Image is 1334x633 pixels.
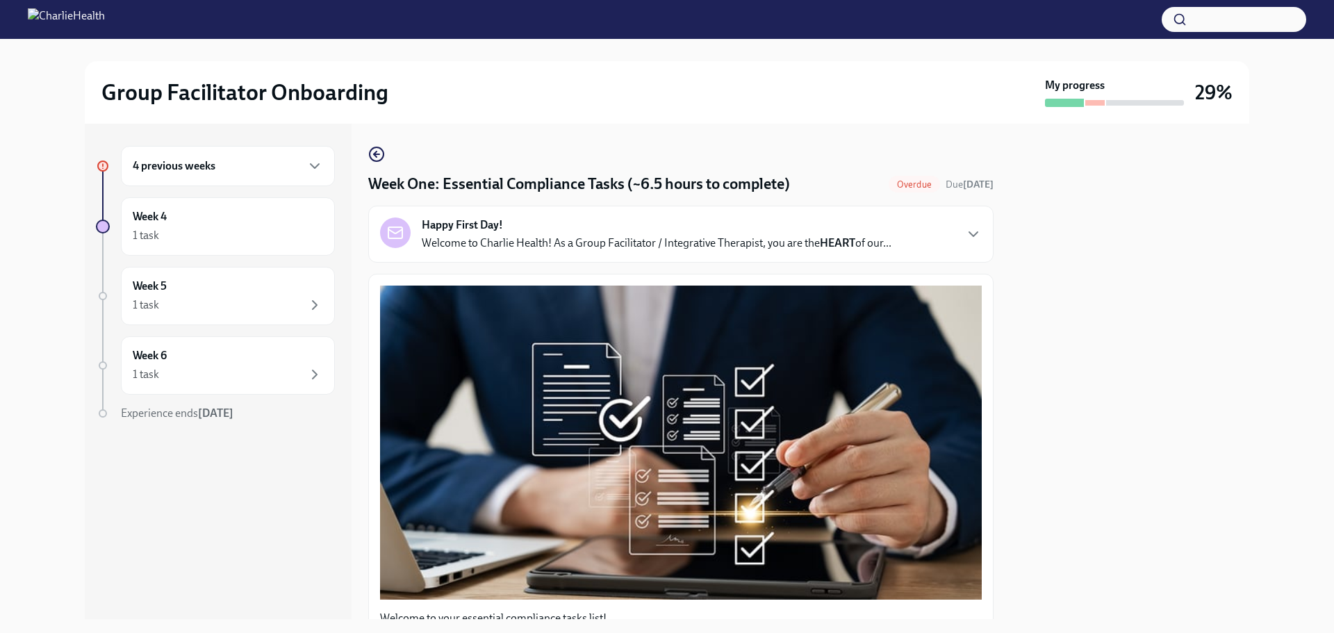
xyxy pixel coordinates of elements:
[422,236,891,251] p: Welcome to Charlie Health! As a Group Facilitator / Integrative Therapist, you are the of our...
[963,179,994,190] strong: [DATE]
[368,174,790,195] h4: Week One: Essential Compliance Tasks (~6.5 hours to complete)
[133,209,167,224] h6: Week 4
[101,79,388,106] h2: Group Facilitator Onboarding
[820,236,855,249] strong: HEART
[889,179,940,190] span: Overdue
[133,228,159,243] div: 1 task
[121,146,335,186] div: 4 previous weeks
[133,348,167,363] h6: Week 6
[96,267,335,325] a: Week 51 task
[1045,78,1105,93] strong: My progress
[133,297,159,313] div: 1 task
[380,611,982,626] p: Welcome to your essential compliance tasks list!
[1195,80,1233,105] h3: 29%
[422,217,503,233] strong: Happy First Day!
[133,367,159,382] div: 1 task
[133,279,167,294] h6: Week 5
[28,8,105,31] img: CharlieHealth
[946,179,994,190] span: Due
[96,197,335,256] a: Week 41 task
[133,158,215,174] h6: 4 previous weeks
[946,178,994,191] span: September 29th, 2025 09:00
[198,406,233,420] strong: [DATE]
[380,286,982,600] button: Zoom image
[96,336,335,395] a: Week 61 task
[121,406,233,420] span: Experience ends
